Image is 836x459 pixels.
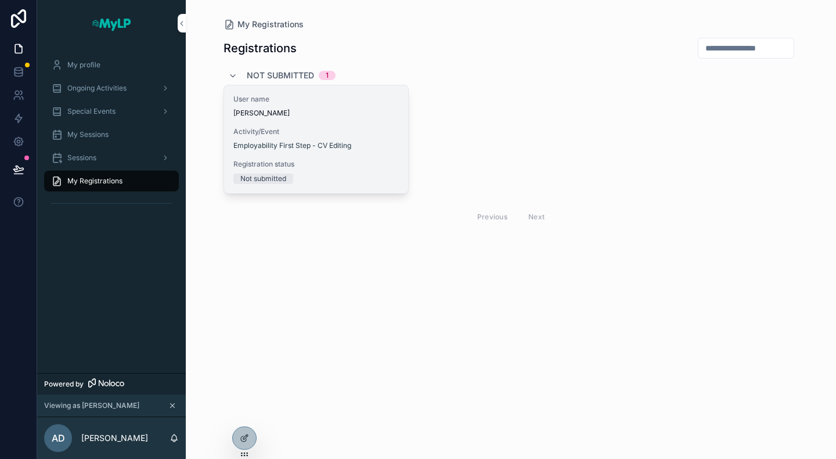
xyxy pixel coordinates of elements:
div: Not submitted [240,174,286,184]
a: Powered by [37,373,186,395]
span: Registration status [233,160,399,169]
span: Sessions [67,153,96,162]
div: scrollable content [37,46,186,227]
span: Special Events [67,107,116,116]
a: Employability First Step - CV Editing [233,141,351,150]
a: My profile [44,55,179,75]
a: My Registrations [224,19,304,30]
span: My Sessions [67,130,109,139]
span: My Registrations [237,19,304,30]
span: Powered by [44,380,84,389]
img: App logo [91,14,132,32]
a: Sessions [44,147,179,168]
span: Viewing as [PERSON_NAME] [44,401,139,410]
a: Ongoing Activities [44,78,179,99]
span: Not submitted [247,70,314,81]
a: User name[PERSON_NAME]Activity/EventEmployability First Step - CV EditingRegistration statusNot s... [224,85,409,194]
p: [PERSON_NAME] [81,432,148,444]
a: My Sessions [44,124,179,145]
span: [PERSON_NAME] [233,109,399,118]
a: Special Events [44,101,179,122]
span: My profile [67,60,100,70]
span: Activity/Event [233,127,399,136]
h1: Registrations [224,40,297,56]
a: My Registrations [44,171,179,191]
div: 1 [326,71,329,80]
span: User name [233,95,399,104]
span: My Registrations [67,176,122,186]
span: Ongoing Activities [67,84,127,93]
span: AD [52,431,65,445]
